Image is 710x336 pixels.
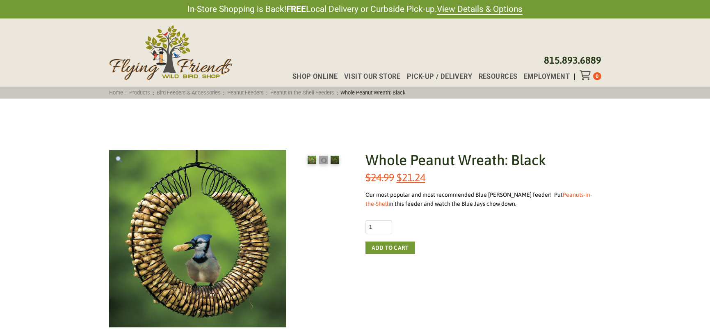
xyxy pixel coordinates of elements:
span: : : : : : [106,90,408,96]
span: Resources [479,74,518,80]
a: Peanut Feeders [224,90,266,96]
bdi: 24.99 [365,171,394,183]
a: View full-screen image gallery [109,150,129,170]
a: View Details & Options [437,4,523,15]
img: Whole Peanut Wreath: Black - Image 2 [319,156,328,164]
span: Employment [524,74,570,80]
img: Whole Peanut Wreath: Black [308,156,316,164]
span: Visit Our Store [344,74,400,80]
strong: FREE [286,4,306,14]
a: Shop Online [286,74,338,80]
span: Shop Online [292,74,338,80]
a: Visit Our Store [338,74,400,80]
a: Products [127,90,153,96]
a: Pick-up / Delivery [400,74,472,80]
input: Product quantity [365,220,392,234]
div: Toggle Off Canvas Content [580,70,593,80]
a: 815.893.6889 [544,55,601,66]
span: 0 [596,73,598,79]
a: Bird Feeders & Accessories [154,90,224,96]
img: 🔍 [116,156,122,163]
a: Peanut In-the-Shell Feeders [267,90,337,96]
span: Pick-up / Delivery [407,74,472,80]
button: Add to cart [365,242,415,254]
img: Whole Peanut Wreath: Black [109,150,286,327]
span: In-Store Shopping is Back! Local Delivery or Curbside Pick-up. [187,3,523,15]
a: Home [106,90,126,96]
span: $ [365,171,371,183]
a: Employment [517,74,570,80]
span: $ [397,171,402,183]
img: Whole Peanut Wreath: Black - Image 3 [331,156,339,164]
img: Flying Friends Wild Bird Shop Logo [109,25,232,80]
span: Whole Peanut Wreath: Black [338,90,408,96]
a: Resources [472,74,517,80]
bdi: 21.24 [397,171,425,183]
div: Our most popular and most recommended Blue [PERSON_NAME] feeder! Put in this feeder and watch the... [365,190,601,209]
h1: Whole Peanut Wreath: Black [365,150,601,170]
